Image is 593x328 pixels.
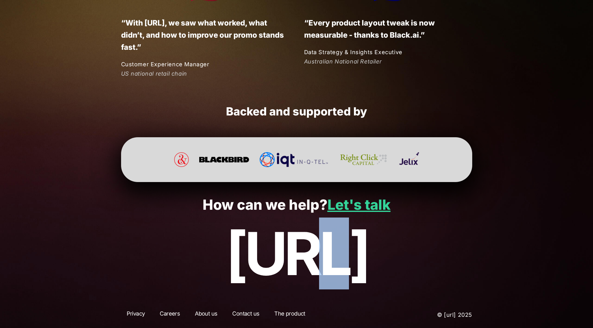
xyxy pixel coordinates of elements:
em: Australian National Retailer [304,58,382,65]
p: Data Strategy & Insights Executive [304,48,473,57]
h2: Backed and supported by [121,105,472,119]
img: Pan Effect Website [174,152,189,167]
p: © [URL] 2025 [384,309,473,321]
a: About us [189,309,223,321]
img: Jelix Ventures Website [399,152,419,167]
p: Customer Experience Manager [121,60,289,69]
p: How can we help? [19,197,574,213]
p: “With [URL], we saw what worked, what didn’t, and how to improve our promo stands fast.” [121,17,289,53]
p: [URL] [19,220,574,287]
a: Contact us [227,309,265,321]
a: The product [269,309,311,321]
em: US national retail chain [121,70,187,77]
a: Careers [154,309,186,321]
p: “Every product layout tweak is now measurable - thanks to Black.ai.” [304,17,472,41]
a: Privacy [121,309,151,321]
a: Let's talk [327,196,391,213]
img: Blackbird Ventures Website [199,152,249,167]
img: In-Q-Tel (IQT) [259,152,328,167]
img: Right Click Capital Website [338,152,389,167]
